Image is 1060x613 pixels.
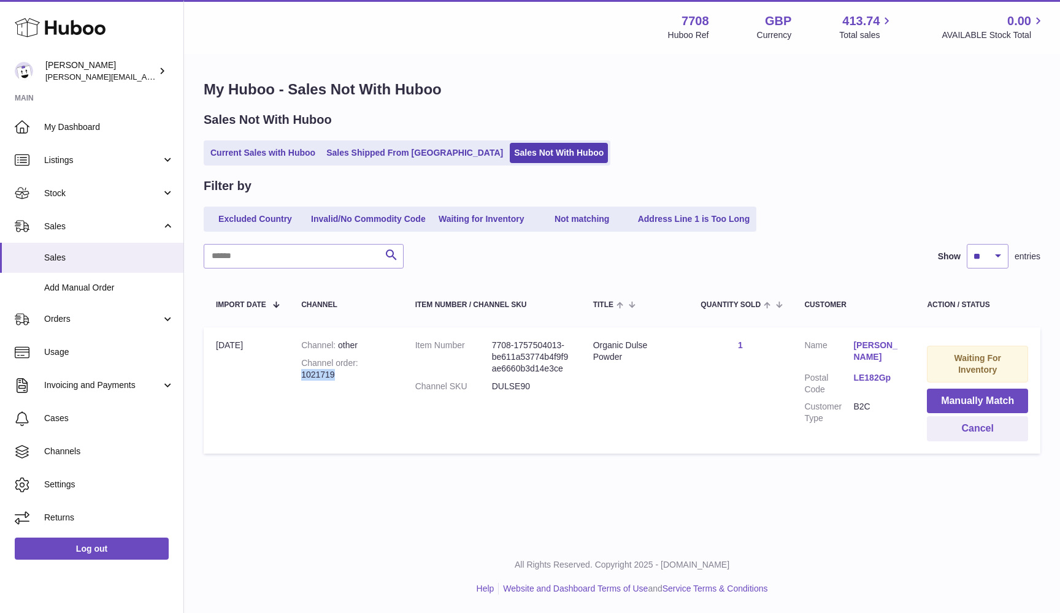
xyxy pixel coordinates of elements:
strong: Waiting For Inventory [954,353,1000,375]
div: Channel [301,301,391,309]
strong: 7708 [682,13,709,29]
a: Excluded Country [206,209,304,229]
a: Log out [15,538,169,560]
span: Stock [44,188,161,199]
a: Service Terms & Conditions [662,584,768,593]
strong: Channel [301,340,338,350]
h1: My Huboo - Sales Not With Huboo [204,80,1040,99]
a: Website and Dashboard Terms of Use [503,584,648,593]
strong: Channel order [301,358,358,368]
a: Sales Shipped From [GEOGRAPHIC_DATA] [322,143,507,163]
span: Usage [44,346,174,358]
a: Sales Not With Huboo [510,143,608,163]
span: Total sales [839,29,894,41]
button: Cancel [927,416,1028,441]
div: Organic Dulse Powder [593,340,677,363]
span: 413.74 [842,13,880,29]
span: Quantity Sold [701,301,761,309]
li: and [499,583,767,595]
span: AVAILABLE Stock Total [942,29,1045,41]
a: Address Line 1 is Too Long [634,209,755,229]
a: Help [477,584,494,593]
dt: Channel SKU [415,381,492,392]
dt: Customer Type [804,401,853,424]
div: Currency [757,29,792,41]
h2: Sales Not With Huboo [204,112,332,128]
dd: DULSE90 [492,381,569,392]
button: Manually Match [927,389,1028,414]
a: Current Sales with Huboo [206,143,320,163]
a: Invalid/No Commodity Code [307,209,430,229]
dt: Item Number [415,340,492,375]
a: [PERSON_NAME] [853,340,902,363]
span: Title [593,301,613,309]
div: Huboo Ref [668,29,709,41]
a: 0.00 AVAILABLE Stock Total [942,13,1045,41]
dd: 7708-1757504013-be611a53774b4f9f9ae6660b3d14e3ce [492,340,569,375]
label: Show [938,251,961,262]
div: Action / Status [927,301,1028,309]
span: My Dashboard [44,121,174,133]
div: other [301,340,391,351]
span: 0.00 [1007,13,1031,29]
span: Sales [44,221,161,232]
p: All Rights Reserved. Copyright 2025 - [DOMAIN_NAME] [194,559,1050,571]
div: Customer [804,301,902,309]
div: [PERSON_NAME] [45,59,156,83]
span: Add Manual Order [44,282,174,294]
span: Import date [216,301,266,309]
span: Returns [44,512,174,524]
span: Settings [44,479,174,490]
span: entries [1015,251,1040,262]
div: 1021719 [301,357,391,381]
a: Not matching [533,209,631,229]
span: Sales [44,252,174,264]
span: Channels [44,446,174,457]
span: [PERSON_NAME][EMAIL_ADDRESS][DOMAIN_NAME] [45,72,246,82]
img: victor@erbology.co [15,62,33,80]
td: [DATE] [204,327,289,454]
a: LE182Gp [853,372,902,384]
h2: Filter by [204,178,252,194]
div: Item Number / Channel SKU [415,301,569,309]
a: 1 [738,340,743,350]
a: Waiting for Inventory [432,209,531,229]
span: Orders [44,313,161,325]
span: Invoicing and Payments [44,379,161,391]
a: 413.74 Total sales [839,13,894,41]
span: Cases [44,413,174,424]
span: Listings [44,154,161,166]
strong: GBP [765,13,791,29]
dt: Postal Code [804,372,853,395]
dt: Name [804,340,853,366]
dd: B2C [853,401,902,424]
